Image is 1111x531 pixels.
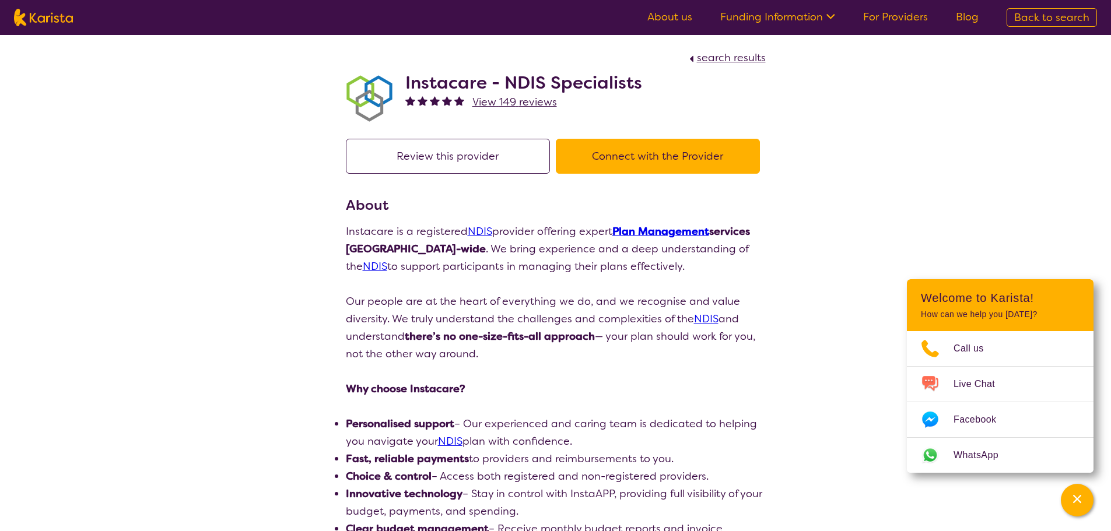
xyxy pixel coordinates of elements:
[346,195,766,216] h3: About
[405,96,415,106] img: fullstar
[468,224,492,238] a: NDIS
[346,293,766,363] p: Our people are at the heart of everything we do, and we recognise and value diversity. We truly u...
[907,438,1094,473] a: Web link opens in a new tab.
[346,485,766,520] li: – Stay in control with InstaAPP, providing full visibility of your budget, payments, and spending.
[405,72,642,93] h2: Instacare - NDIS Specialists
[921,310,1080,319] p: How can we help you [DATE]?
[1061,484,1094,516] button: Channel Menu
[363,259,387,273] a: NDIS
[346,487,462,501] strong: Innovative technology
[346,149,556,163] a: Review this provider
[472,93,557,111] a: View 149 reviews
[438,434,462,448] a: NDIS
[697,51,766,65] span: search results
[14,9,73,26] img: Karista logo
[346,467,766,485] li: – Access both registered and non-registered providers.
[1007,8,1097,27] a: Back to search
[686,51,766,65] a: search results
[346,415,766,450] li: – Our experienced and caring team is dedicated to helping you navigate your plan with confidence.
[418,96,427,106] img: fullstar
[454,96,464,106] img: fullstar
[346,469,432,483] strong: Choice & control
[954,340,998,357] span: Call us
[556,139,760,174] button: Connect with the Provider
[346,75,392,122] img: obkhna0zu27zdd4ubuus.png
[405,329,595,343] strong: there’s no one-size-fits-all approach
[954,446,1012,464] span: WhatsApp
[430,96,440,106] img: fullstar
[346,382,465,396] strong: Why choose Instacare?
[346,450,766,467] li: to providers and reimbursements to you.
[346,223,766,275] p: Instacare is a registered provider offering expert . We bring experience and a deep understanding...
[647,10,692,24] a: About us
[472,95,557,109] span: View 149 reviews
[720,10,835,24] a: Funding Information
[907,279,1094,473] div: Channel Menu
[346,417,454,431] strong: Personalised support
[863,10,928,24] a: For Providers
[694,312,719,326] a: NDIS
[612,224,709,238] a: Plan Management
[442,96,452,106] img: fullstar
[921,291,1080,305] h2: Welcome to Karista!
[1014,10,1089,24] span: Back to search
[954,375,1009,393] span: Live Chat
[346,452,469,466] strong: Fast, reliable payments
[956,10,979,24] a: Blog
[346,139,550,174] button: Review this provider
[556,149,766,163] a: Connect with the Provider
[954,411,1010,428] span: Facebook
[907,331,1094,473] ul: Choose channel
